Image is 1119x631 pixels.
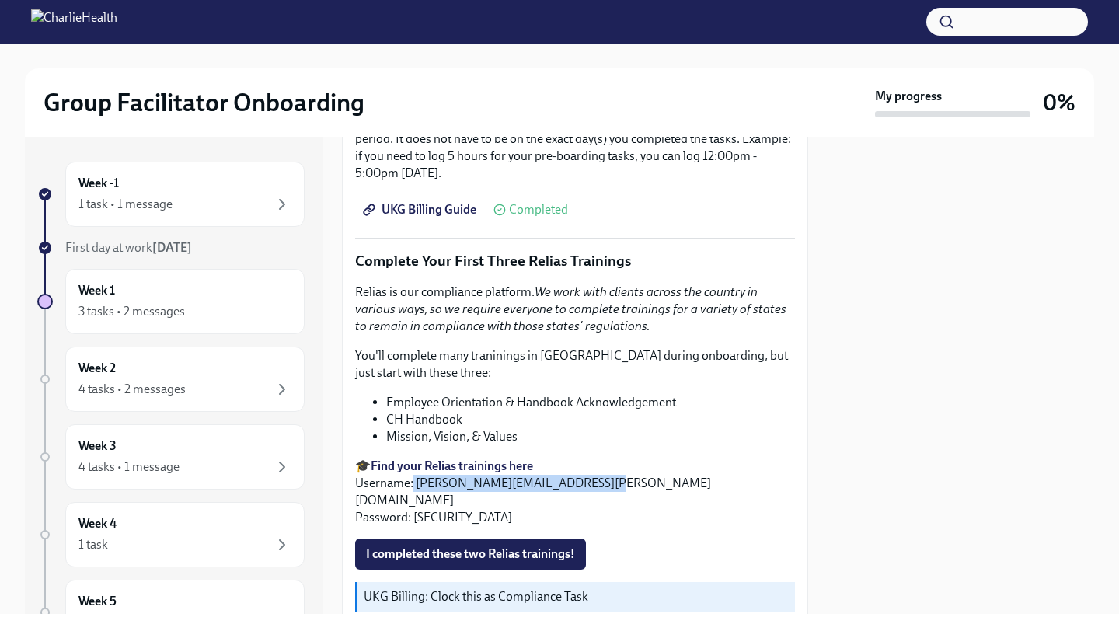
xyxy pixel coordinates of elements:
li: Employee Orientation & Handbook Acknowledgement [386,394,795,411]
a: Find your Relias trainings here [371,458,533,473]
h6: Week 4 [78,515,117,532]
span: Completed [509,204,568,216]
li: Mission, Vision, & Values [386,428,795,445]
p: Relias is our compliance platform. [355,284,795,335]
button: I completed these two Relias trainings! [355,539,586,570]
p: You can log your pre-boarding tasks as "Compliance Tasks" in the current pay period. It does not ... [355,113,795,182]
p: You'll complete many traninings in [GEOGRAPHIC_DATA] during onboarding, but just start with these... [355,347,795,382]
span: First day at work [65,240,192,255]
div: 4 tasks • 2 messages [78,381,186,398]
a: Week 41 task [37,502,305,567]
div: 1 task • 1 message [78,196,173,213]
h6: Week 3 [78,438,117,455]
em: We work with clients across the country in various ways, so we require everyone to complete train... [355,284,786,333]
p: UKG Billing: Clock this as Compliance Task [364,588,789,605]
strong: My progress [875,88,942,105]
h6: Week 1 [78,282,115,299]
div: 1 task [78,536,108,553]
a: Week 34 tasks • 1 message [37,424,305,490]
div: 3 tasks • 2 messages [78,303,185,320]
strong: [DATE] [152,240,192,255]
a: Week -11 task • 1 message [37,162,305,227]
p: Complete Your First Three Relias Trainings [355,251,795,271]
li: CH Handbook [386,411,795,428]
img: CharlieHealth [31,9,117,34]
a: First day at work[DATE] [37,239,305,256]
p: 🎓 Username: [PERSON_NAME][EMAIL_ADDRESS][PERSON_NAME][DOMAIN_NAME] Password: [SECURITY_DATA] [355,458,795,526]
h6: Week 2 [78,360,116,377]
a: UKG Billing Guide [355,194,487,225]
div: 4 tasks • 1 message [78,458,180,476]
h3: 0% [1043,89,1075,117]
h6: Week -1 [78,175,119,192]
h6: Week 5 [78,593,117,610]
a: Week 24 tasks • 2 messages [37,347,305,412]
span: UKG Billing Guide [366,202,476,218]
h2: Group Facilitator Onboarding [44,87,364,118]
span: I completed these two Relias trainings! [366,546,575,562]
a: Week 13 tasks • 2 messages [37,269,305,334]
